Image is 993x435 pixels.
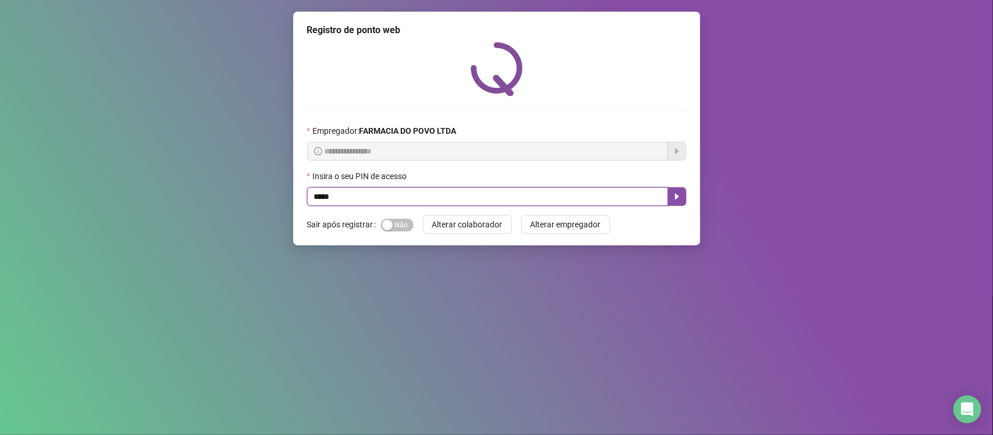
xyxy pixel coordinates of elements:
[432,218,503,231] span: Alterar colaborador
[359,126,456,136] strong: FARMACIA DO POVO LTDA
[953,395,981,423] div: Open Intercom Messenger
[307,215,381,234] label: Sair após registrar
[314,147,322,155] span: info-circle
[423,215,512,234] button: Alterar colaborador
[307,170,414,183] label: Insira o seu PIN de acesso
[672,192,682,201] span: caret-right
[471,42,523,96] img: QRPoint
[307,23,686,37] div: Registro de ponto web
[312,124,456,137] span: Empregador :
[521,215,610,234] button: Alterar empregador
[531,218,601,231] span: Alterar empregador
